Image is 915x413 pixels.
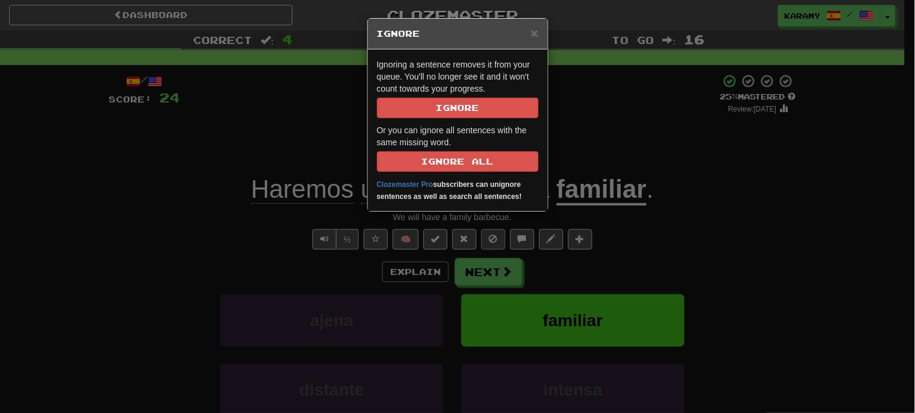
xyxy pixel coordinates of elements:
p: Ignoring a sentence removes it from your queue. You'll no longer see it and it won't count toward... [377,58,539,118]
h5: Ignore [377,28,539,40]
button: Ignore [377,98,539,118]
span: × [531,26,538,40]
strong: subscribers can unignore sentences as well as search all sentences! [377,180,522,201]
button: Close [531,27,538,39]
button: Ignore All [377,151,539,172]
p: Or you can ignore all sentences with the same missing word. [377,124,539,172]
a: Clozemaster Pro [377,180,434,189]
